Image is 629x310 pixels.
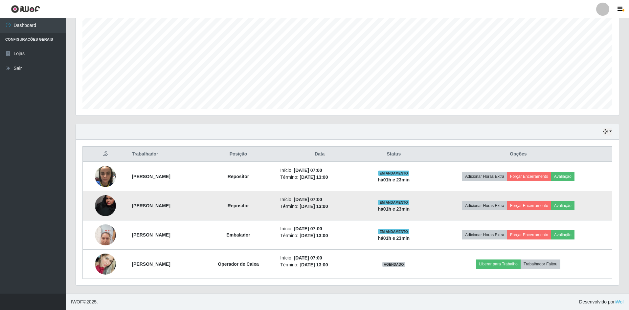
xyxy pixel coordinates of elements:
[507,201,551,210] button: Forçar Encerramento
[551,230,574,239] button: Avaliação
[95,162,116,190] img: 1758239361344.jpeg
[551,201,574,210] button: Avaliação
[200,147,276,162] th: Posição
[71,299,98,305] span: © 2025 .
[382,262,405,267] span: AGENDADO
[378,177,410,182] strong: há 01 h e 23 min
[280,167,359,174] li: Início:
[95,182,116,229] img: 1758978755412.jpeg
[95,221,116,249] img: 1758203147190.jpeg
[280,196,359,203] li: Início:
[294,168,322,173] time: [DATE] 07:00
[228,174,249,179] strong: Repositor
[462,201,507,210] button: Adicionar Horas Extra
[228,203,249,208] strong: Repositor
[363,147,425,162] th: Status
[226,232,250,238] strong: Embalador
[425,147,612,162] th: Opções
[280,174,359,181] li: Término:
[294,226,322,231] time: [DATE] 07:00
[294,255,322,260] time: [DATE] 07:00
[551,172,574,181] button: Avaliação
[132,232,170,238] strong: [PERSON_NAME]
[294,197,322,202] time: [DATE] 07:00
[507,230,551,239] button: Forçar Encerramento
[132,203,170,208] strong: [PERSON_NAME]
[507,172,551,181] button: Forçar Encerramento
[276,147,363,162] th: Data
[280,203,359,210] li: Término:
[476,259,521,269] button: Liberar para Trabalho
[462,230,507,239] button: Adicionar Horas Extra
[280,225,359,232] li: Início:
[300,262,328,267] time: [DATE] 13:00
[218,261,259,267] strong: Operador de Caixa
[300,233,328,238] time: [DATE] 13:00
[300,175,328,180] time: [DATE] 13:00
[95,245,116,283] img: 1758203873829.jpeg
[378,229,409,234] span: EM ANDAMENTO
[71,299,83,304] span: IWOF
[132,174,170,179] strong: [PERSON_NAME]
[521,259,560,269] button: Trabalhador Faltou
[280,232,359,239] li: Término:
[462,172,507,181] button: Adicionar Horas Extra
[280,255,359,261] li: Início:
[280,261,359,268] li: Término:
[378,236,410,241] strong: há 01 h e 23 min
[300,204,328,209] time: [DATE] 13:00
[579,299,624,305] span: Desenvolvido por
[128,147,200,162] th: Trabalhador
[132,261,170,267] strong: [PERSON_NAME]
[378,206,410,212] strong: há 01 h e 23 min
[615,299,624,304] a: iWof
[378,200,409,205] span: EM ANDAMENTO
[11,5,40,13] img: CoreUI Logo
[378,171,409,176] span: EM ANDAMENTO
